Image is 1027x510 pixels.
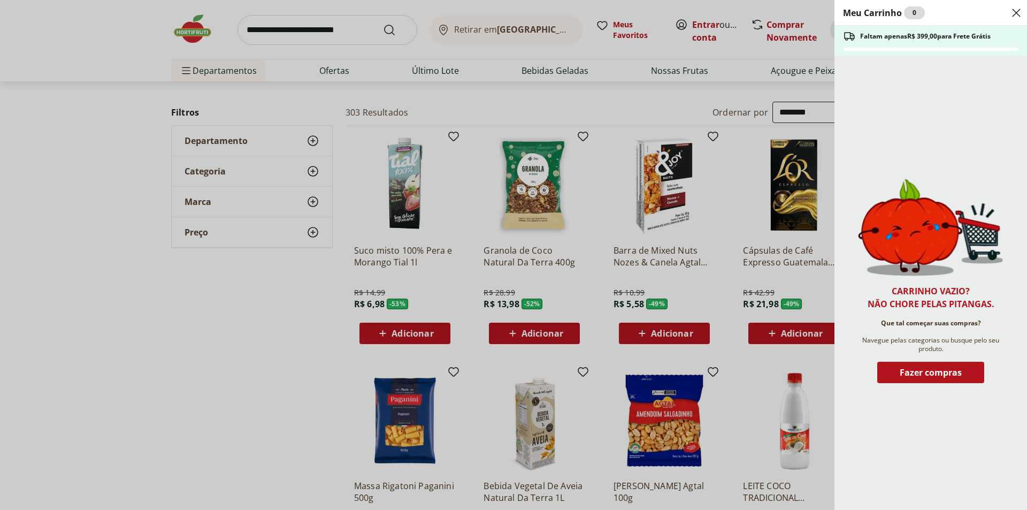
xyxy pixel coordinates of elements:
span: Navegue pelas categorias ou busque pelo seu produto. [858,336,1003,353]
h2: Carrinho vazio? Não chore pelas pitangas. [868,285,994,310]
div: 0 [904,6,925,19]
button: Fazer compras [877,362,984,387]
span: Faltam apenas R$ 399,00 para Frete Grátis [860,32,991,41]
span: Que tal começar suas compras? [881,319,981,328]
span: Fazer compras [900,368,962,377]
h2: Meu Carrinho [843,6,925,19]
img: Carrinho vazio [858,179,1003,276]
